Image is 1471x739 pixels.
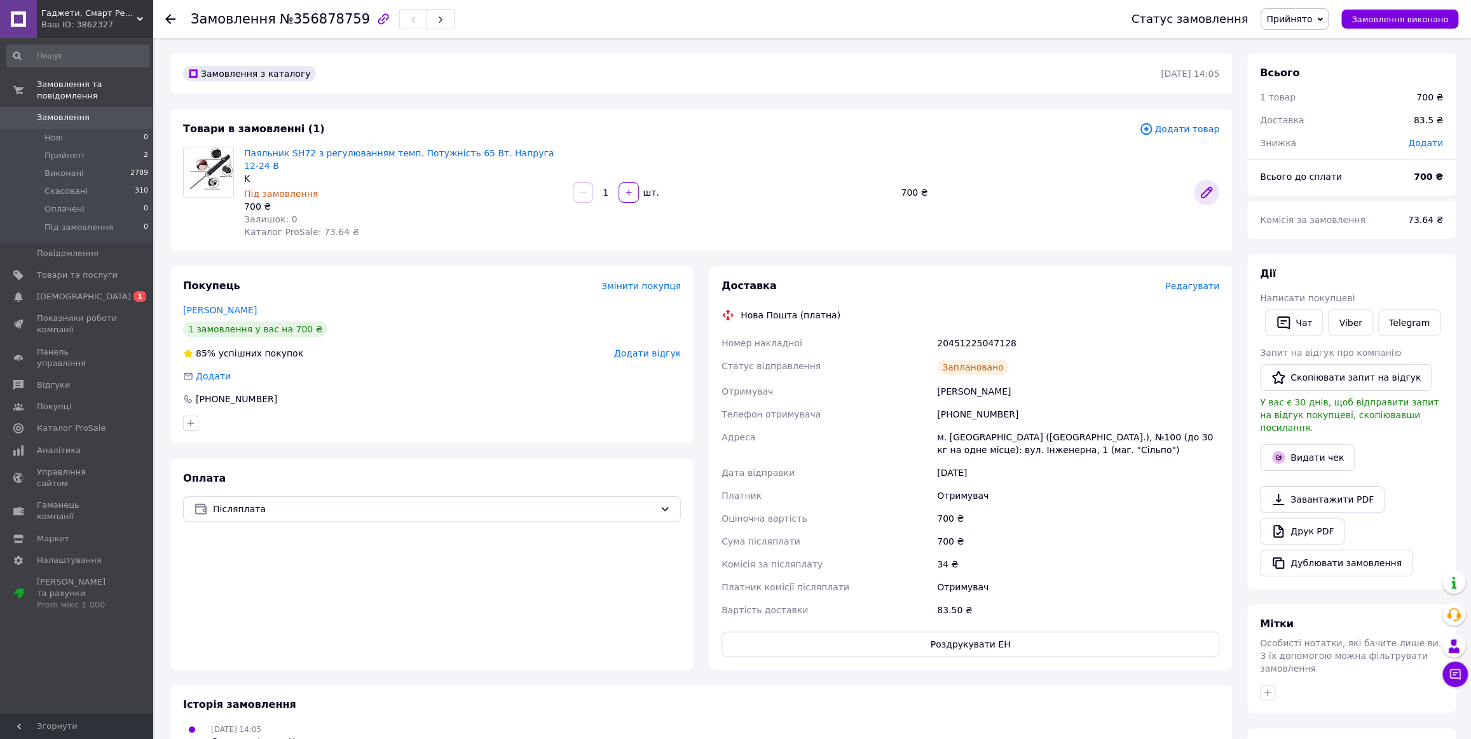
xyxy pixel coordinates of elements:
div: успішних покупок [183,347,303,360]
span: Запит на відгук про компанію [1260,348,1401,358]
div: 700 ₴ [934,530,1222,553]
div: Prom мікс 1 000 [37,599,118,611]
span: [DATE] 14:05 [211,725,261,734]
a: Telegram [1378,309,1440,336]
span: Статус відправлення [722,361,821,371]
span: Отримувач [722,386,773,397]
span: Налаштування [37,555,102,566]
span: Замовлення та повідомлення [37,79,153,102]
span: Залишок: 0 [244,214,298,224]
span: Покупець [183,280,240,292]
span: Оціночна вартість [722,513,807,524]
button: Дублювати замовлення [1260,550,1413,576]
span: Маркет [37,533,69,545]
span: Платник комісії післяплати [722,582,849,592]
span: Товари та послуги [37,269,118,281]
span: Під замовлення [244,189,318,199]
div: [PERSON_NAME] [934,380,1222,403]
span: 73.64 ₴ [1408,215,1443,225]
span: Управління сайтом [37,466,118,489]
span: Повідомлення [37,248,99,259]
span: Дата відправки [722,468,795,478]
div: 83.50 ₴ [934,599,1222,621]
span: Сума післяплати [722,536,800,546]
span: 2 [144,150,148,161]
span: Оплачені [44,203,85,215]
div: [PHONE_NUMBER] [934,403,1222,426]
div: 1 замовлення у вас на 700 ₴ [183,322,327,337]
span: [PERSON_NAME] та рахунки [37,576,118,611]
div: Повернутися назад [165,13,175,25]
span: Панель управління [37,346,118,369]
span: Відгуки [37,379,70,391]
button: Роздрукувати ЕН [722,632,1219,657]
span: Каталог ProSale [37,423,106,434]
span: Номер накладної [722,338,802,348]
div: K [244,172,563,185]
span: Замовлення [191,11,276,27]
span: Вартість доставки [722,605,808,615]
span: 1 [133,291,146,302]
span: Доставка [722,280,777,292]
button: Чат з покупцем [1442,661,1468,687]
div: шт. [640,186,660,199]
button: Чат [1265,309,1323,336]
span: Дії [1260,268,1276,280]
div: 700 ₴ [934,507,1222,530]
b: 700 ₴ [1414,172,1443,182]
span: Мітки [1260,618,1294,630]
span: Прийняті [44,150,84,161]
span: Телефон отримувача [722,409,821,419]
span: Виконані [44,168,84,179]
span: Додати [1408,138,1443,148]
span: [DEMOGRAPHIC_DATA] [37,291,131,302]
div: Отримувач [934,576,1222,599]
span: Прийнято [1266,14,1312,24]
div: [DATE] [934,461,1222,484]
span: Змінити покупця [601,281,681,291]
span: №356878759 [280,11,370,27]
button: Видати чек [1260,444,1355,471]
button: Замовлення виконано [1341,10,1458,29]
div: Заплановано [937,360,1009,375]
span: Оплата [183,472,226,484]
div: Статус замовлення [1132,13,1249,25]
span: Нові [44,132,63,144]
time: [DATE] 14:05 [1161,69,1219,79]
span: У вас є 30 днів, щоб відправити запит на відгук покупцеві, скопіювавши посилання. [1260,397,1439,433]
div: 700 ₴ [896,184,1189,201]
span: Каталог ProSale: 73.64 ₴ [244,227,359,237]
span: Додати відгук [614,348,681,358]
a: [PERSON_NAME] [183,305,257,315]
img: Паяльник SH72 з регулюванням темп. Потужність 65 Вт. Напруга 12-24 В [184,147,233,197]
span: Замовлення виконано [1351,15,1448,24]
span: Комісія за післяплату [722,559,823,569]
span: Доставка [1260,115,1304,125]
span: Редагувати [1165,281,1219,291]
span: Додати [196,371,231,381]
span: Під замовлення [44,222,113,233]
span: Знижка [1260,138,1296,148]
div: 83.5 ₴ [1406,106,1451,134]
span: Гаманець компанії [37,499,118,522]
span: Написати покупцеві [1260,293,1355,303]
a: Viber [1328,309,1372,336]
span: Комісія за замовлення [1260,215,1365,225]
span: 0 [144,222,148,233]
a: Завантажити PDF [1260,486,1385,513]
div: 20451225047128 [934,332,1222,355]
span: 0 [144,132,148,144]
button: Скопіювати запит на відгук [1260,364,1432,391]
span: Показники роботи компанії [37,313,118,336]
span: Додати товар [1139,122,1219,136]
a: Друк PDF [1260,518,1344,545]
span: Особисті нотатки, які бачите лише ви. З їх допомогою можна фільтрувати замовлення [1260,638,1441,674]
div: Нова Пошта (платна) [737,309,844,322]
span: Всього [1260,67,1299,79]
span: Платник [722,491,762,501]
span: Всього до сплати [1260,172,1342,182]
div: [PHONE_NUMBER] [195,393,278,405]
span: Аналітика [37,445,81,456]
span: 2789 [130,168,148,179]
div: Ваш ID: 3862327 [41,19,153,31]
